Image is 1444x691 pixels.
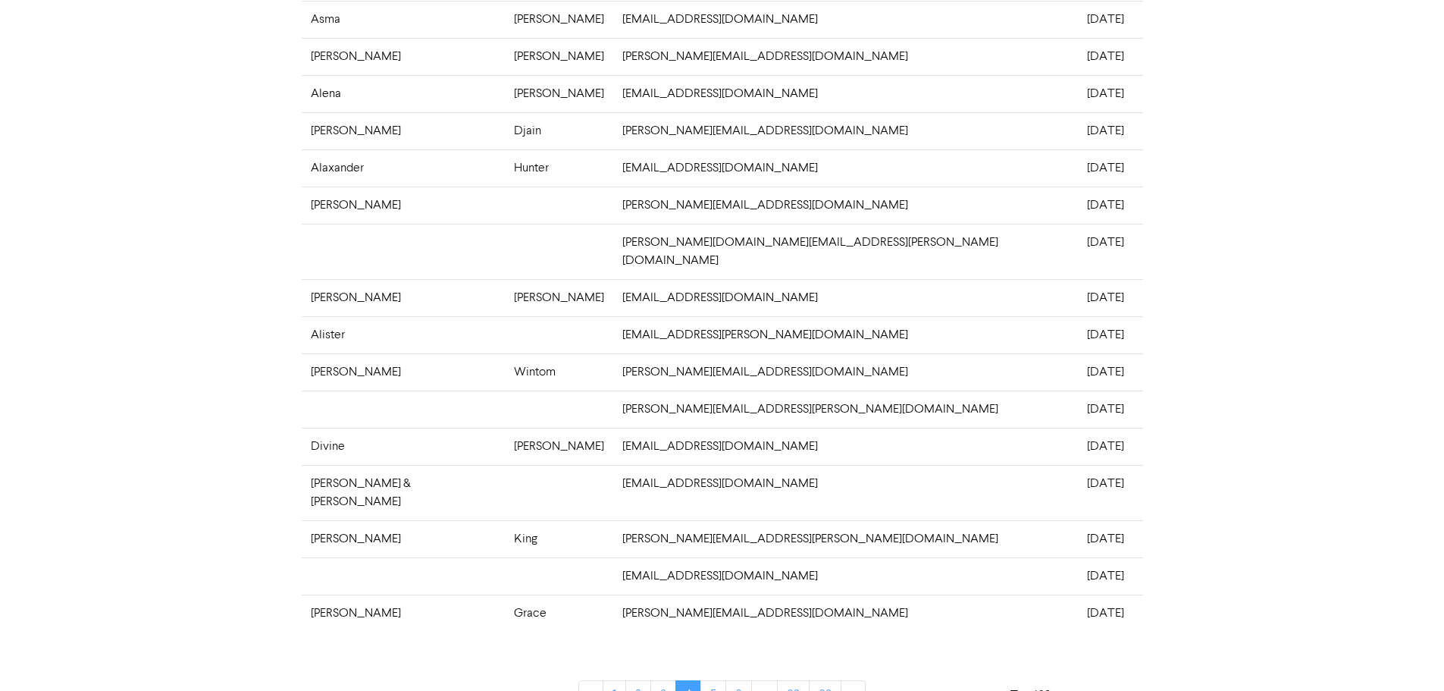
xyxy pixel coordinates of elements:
td: [PERSON_NAME] [302,279,506,316]
td: [DATE] [1078,595,1142,632]
td: [PERSON_NAME][EMAIL_ADDRESS][DOMAIN_NAME] [613,353,1078,391]
td: [PERSON_NAME] [505,38,613,75]
td: [PERSON_NAME] [302,112,506,149]
td: [DATE] [1078,187,1142,224]
td: Alena [302,75,506,112]
td: [DATE] [1078,1,1142,38]
td: [PERSON_NAME] [302,38,506,75]
td: [PERSON_NAME][EMAIL_ADDRESS][PERSON_NAME][DOMAIN_NAME] [613,520,1078,558]
td: [EMAIL_ADDRESS][DOMAIN_NAME] [613,279,1078,316]
td: [DATE] [1078,353,1142,391]
td: [PERSON_NAME] [505,75,613,112]
td: [PERSON_NAME] [302,353,506,391]
td: [DATE] [1078,391,1142,428]
td: [PERSON_NAME] & [PERSON_NAME] [302,465,506,520]
td: [PERSON_NAME][EMAIL_ADDRESS][DOMAIN_NAME] [613,187,1078,224]
td: [EMAIL_ADDRESS][DOMAIN_NAME] [613,149,1078,187]
td: [PERSON_NAME][EMAIL_ADDRESS][DOMAIN_NAME] [613,112,1078,149]
td: [PERSON_NAME][EMAIL_ADDRESS][DOMAIN_NAME] [613,38,1078,75]
td: [PERSON_NAME][EMAIL_ADDRESS][PERSON_NAME][DOMAIN_NAME] [613,391,1078,428]
td: [DATE] [1078,558,1142,595]
td: Alaxander [302,149,506,187]
td: Alister [302,316,506,353]
td: [DATE] [1078,279,1142,316]
td: [DATE] [1078,316,1142,353]
td: [DATE] [1078,428,1142,465]
td: King [505,520,613,558]
td: [DATE] [1078,224,1142,279]
td: [DATE] [1078,38,1142,75]
td: [EMAIL_ADDRESS][DOMAIN_NAME] [613,1,1078,38]
td: [PERSON_NAME][DOMAIN_NAME][EMAIL_ADDRESS][PERSON_NAME][DOMAIN_NAME] [613,224,1078,279]
iframe: Chat Widget [1368,618,1444,691]
td: [DATE] [1078,75,1142,112]
td: [PERSON_NAME] [505,1,613,38]
td: [EMAIL_ADDRESS][DOMAIN_NAME] [613,465,1078,520]
td: [DATE] [1078,520,1142,558]
td: Asma [302,1,506,38]
td: [DATE] [1078,465,1142,520]
td: [EMAIL_ADDRESS][PERSON_NAME][DOMAIN_NAME] [613,316,1078,353]
td: [PERSON_NAME][EMAIL_ADDRESS][DOMAIN_NAME] [613,595,1078,632]
td: Wintom [505,353,613,391]
td: Divine [302,428,506,465]
td: [PERSON_NAME] [302,595,506,632]
td: [PERSON_NAME] [302,187,506,224]
td: [EMAIL_ADDRESS][DOMAIN_NAME] [613,428,1078,465]
td: Djain [505,112,613,149]
td: [DATE] [1078,149,1142,187]
td: [EMAIL_ADDRESS][DOMAIN_NAME] [613,75,1078,112]
td: [PERSON_NAME] [505,279,613,316]
td: Hunter [505,149,613,187]
td: [EMAIL_ADDRESS][DOMAIN_NAME] [613,558,1078,595]
td: [PERSON_NAME] [505,428,613,465]
td: Grace [505,595,613,632]
td: [PERSON_NAME] [302,520,506,558]
td: [DATE] [1078,112,1142,149]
